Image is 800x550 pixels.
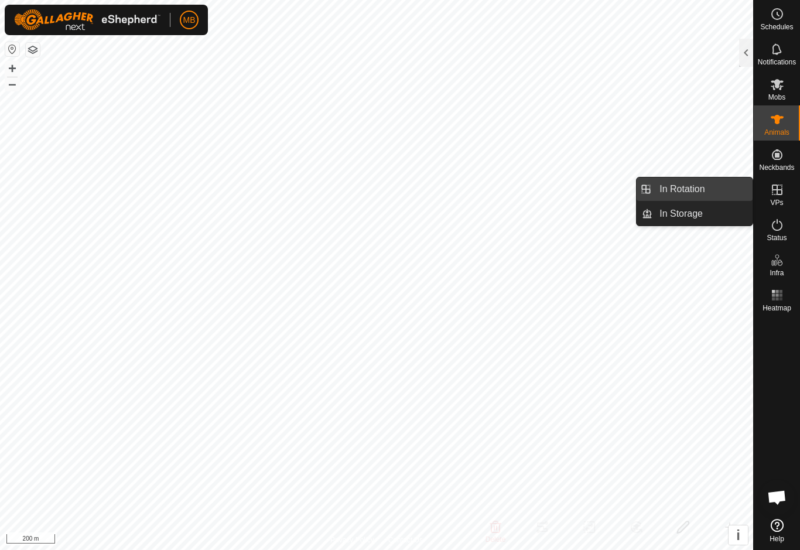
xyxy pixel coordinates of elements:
[5,42,19,56] button: Reset Map
[760,480,795,515] div: Open chat
[14,9,160,30] img: Gallagher Logo
[659,207,703,221] span: In Storage
[770,199,783,206] span: VPs
[652,202,753,226] a: In Storage
[758,59,796,66] span: Notifications
[763,305,791,312] span: Heatmap
[764,129,789,136] span: Animals
[637,202,753,226] li: In Storage
[770,269,784,276] span: Infra
[26,43,40,57] button: Map Layers
[767,234,787,241] span: Status
[388,535,423,545] a: Contact Us
[183,14,196,26] span: MB
[768,94,785,101] span: Mobs
[770,535,784,542] span: Help
[760,23,793,30] span: Schedules
[736,527,740,543] span: i
[754,514,800,547] a: Help
[659,182,705,196] span: In Rotation
[5,77,19,91] button: –
[637,177,753,201] li: In Rotation
[330,535,374,545] a: Privacy Policy
[759,164,794,171] span: Neckbands
[5,62,19,76] button: +
[652,177,753,201] a: In Rotation
[729,525,748,545] button: i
